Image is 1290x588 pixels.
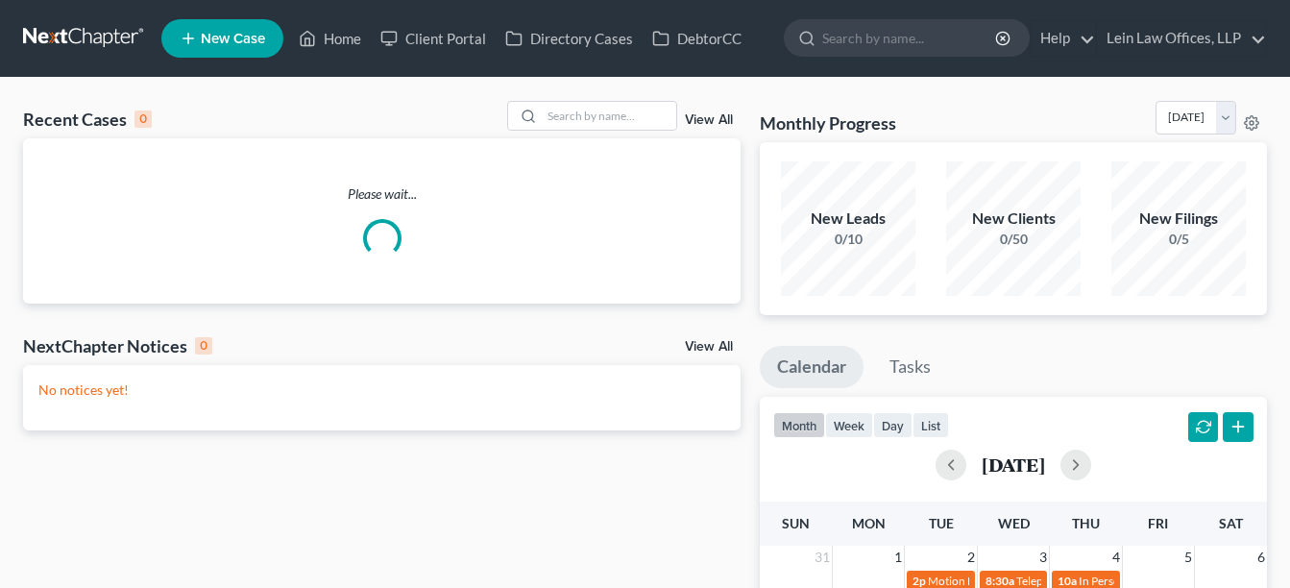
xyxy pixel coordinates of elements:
span: 2p [913,574,926,588]
input: Search by name... [542,102,676,130]
span: 3 [1037,546,1049,569]
span: Fri [1148,515,1168,531]
span: Mon [852,515,886,531]
a: Tasks [872,346,948,388]
h2: [DATE] [982,454,1045,475]
a: Help [1031,21,1095,56]
div: 0 [134,110,152,128]
span: 2 [965,546,977,569]
span: Sun [782,515,810,531]
a: Directory Cases [496,21,643,56]
a: Calendar [760,346,864,388]
span: 31 [813,546,832,569]
input: Search by name... [822,20,998,56]
span: 5 [1182,546,1194,569]
div: NextChapter Notices [23,334,212,357]
span: Sat [1219,515,1243,531]
a: Client Portal [371,21,496,56]
span: 8:30a [986,574,1014,588]
span: Motion Hearing [928,574,1008,588]
a: Home [289,21,371,56]
h3: Monthly Progress [760,111,896,135]
div: New Leads [781,208,915,230]
button: month [773,412,825,438]
button: week [825,412,873,438]
span: 6 [1255,546,1267,569]
div: New Filings [1111,208,1246,230]
a: View All [685,340,733,354]
a: View All [685,113,733,127]
div: 0/50 [946,230,1081,249]
button: list [913,412,949,438]
a: Lein Law Offices, LLP [1097,21,1266,56]
p: Please wait... [23,184,741,204]
div: 0/5 [1111,230,1246,249]
span: 10a [1058,574,1077,588]
div: 0 [195,337,212,355]
span: 4 [1110,546,1122,569]
span: Tue [929,515,954,531]
p: No notices yet! [38,380,725,400]
a: DebtorCC [643,21,751,56]
div: 0/10 [781,230,915,249]
button: day [873,412,913,438]
span: Wed [998,515,1030,531]
div: Recent Cases [23,108,152,131]
span: 1 [892,546,904,569]
div: New Clients [946,208,1081,230]
span: New Case [201,32,265,46]
span: Thu [1072,515,1100,531]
